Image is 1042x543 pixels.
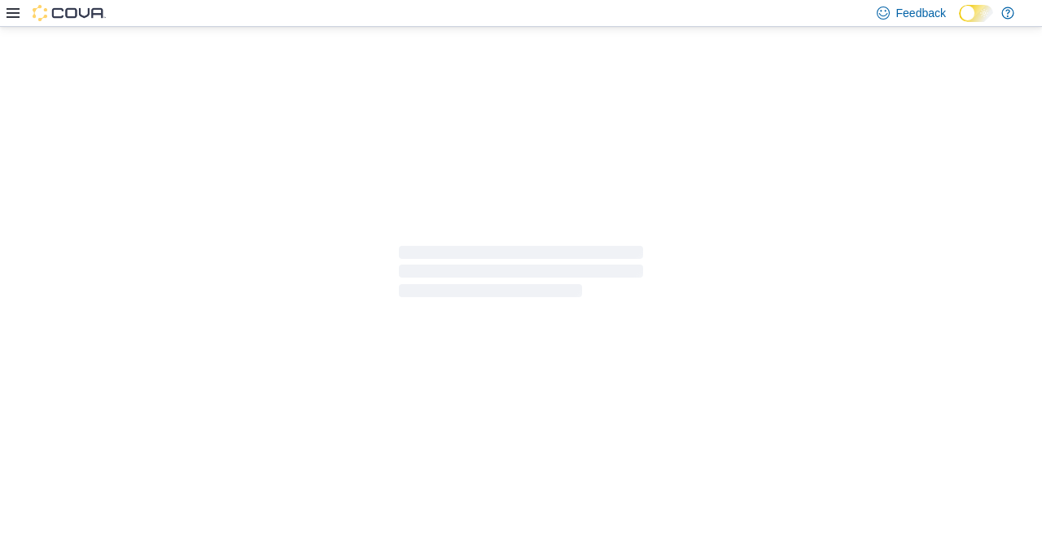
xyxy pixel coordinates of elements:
span: Loading [399,249,643,301]
span: Dark Mode [959,22,960,23]
input: Dark Mode [959,5,993,22]
img: Cova [33,5,106,21]
span: Feedback [896,5,946,21]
